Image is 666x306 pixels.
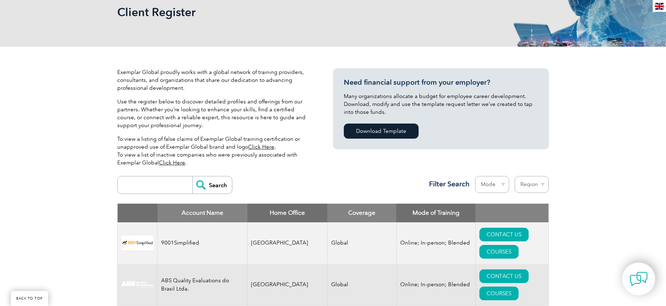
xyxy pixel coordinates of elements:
[396,222,475,264] td: Online; In-person; Blended
[192,176,232,194] input: Search
[479,245,519,259] a: COURSES
[117,6,419,18] h2: Client Register
[327,222,396,264] td: Global
[121,236,154,250] img: 37c9c059-616f-eb11-a812-002248153038-logo.png
[247,264,328,306] td: [GEOGRAPHIC_DATA]
[117,135,311,167] p: To view a listing of false claims of Exemplar Global training certification or unapproved use of ...
[117,98,311,129] p: Use the register below to discover detailed profiles and offerings from our partners. Whether you...
[158,264,247,306] td: ABS Quality Evaluations do Brasil Ltda.
[479,287,519,300] a: COURSES
[475,204,548,222] th: : activate to sort column ascending
[344,124,419,139] a: Download Template
[247,222,328,264] td: [GEOGRAPHIC_DATA]
[11,291,48,306] a: BACK TO TOP
[121,281,154,289] img: c92924ac-d9bc-ea11-a814-000d3a79823d-logo.jpg
[344,78,538,87] h3: Need financial support from your employer?
[396,264,475,306] td: Online; In-person; Blended
[248,144,274,150] a: Click Here
[425,180,470,189] h3: Filter Search
[327,264,396,306] td: Global
[479,269,529,283] a: CONTACT US
[247,204,328,222] th: Home Office: activate to sort column ascending
[479,228,529,241] a: CONTACT US
[344,92,538,116] p: Many organizations allocate a budget for employee career development. Download, modify and use th...
[159,159,185,166] a: Click Here
[396,204,475,222] th: Mode of Training: activate to sort column ascending
[327,204,396,222] th: Coverage: activate to sort column ascending
[655,3,664,10] img: en
[117,68,311,92] p: Exemplar Global proudly works with a global network of training providers, consultants, and organ...
[158,222,247,264] td: 9001Simplified
[158,204,247,222] th: Account Name: activate to sort column descending
[630,270,648,288] img: contact-chat.png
